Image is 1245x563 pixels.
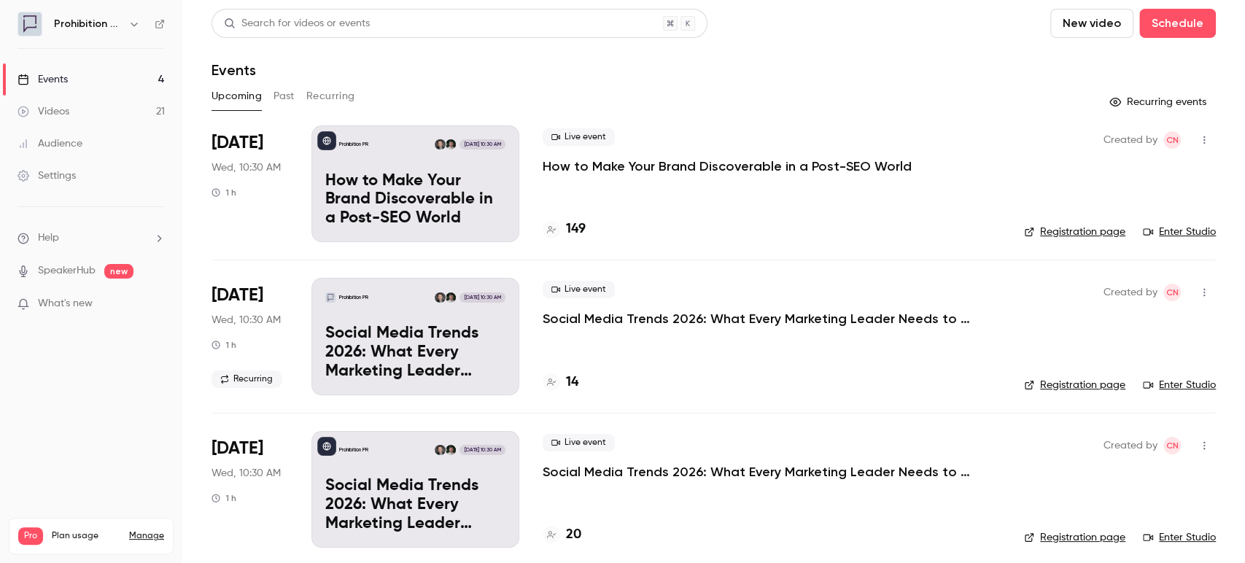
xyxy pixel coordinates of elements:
a: 149 [543,220,586,239]
span: [DATE] [212,284,263,307]
div: 1 h [212,187,236,198]
img: Social Media Trends 2026: What Every Marketing Leader Needs to Know [325,292,336,303]
a: Enter Studio [1143,530,1216,545]
span: Plan usage [52,530,120,542]
img: Prohibition PR [18,12,42,36]
img: Chris Norton [435,292,445,303]
div: Videos [18,104,69,119]
a: 20 [543,525,581,545]
p: How to Make Your Brand Discoverable in a Post-SEO World [325,172,505,228]
button: Schedule [1139,9,1216,38]
a: Registration page [1024,530,1125,545]
a: Social Media Trends 2026: What Every Marketing Leader Needs to KnowProhibition PRWill OckendenChr... [311,278,519,395]
h1: Events [212,61,256,79]
span: What's new [38,296,93,311]
div: Feb 4 Wed, 10:30 AM (Europe/London) [212,431,288,548]
span: Recurring [212,370,282,388]
span: Live event [543,434,615,451]
a: Registration page [1024,378,1125,392]
span: Created by [1104,437,1157,454]
span: CN [1166,131,1179,149]
span: Wed, 10:30 AM [212,160,281,175]
div: Jan 21 Wed, 10:30 AM (Europe/London) [212,278,288,395]
div: Nov 5 Wed, 10:30 AM (Europe/London) [212,125,288,242]
span: Live event [543,281,615,298]
img: Chris Norton [435,139,445,150]
li: help-dropdown-opener [18,230,165,246]
span: [DATE] [212,437,263,460]
img: Will Ockenden [446,445,456,455]
h4: 149 [566,220,586,239]
div: Audience [18,136,82,151]
div: 1 h [212,492,236,504]
button: Recurring events [1103,90,1216,114]
a: SpeakerHub [38,263,96,279]
span: Live event [543,128,615,146]
a: Manage [129,530,164,542]
span: Wed, 10:30 AM [212,313,281,327]
img: Will Ockenden [446,292,456,303]
button: Upcoming [212,85,262,108]
p: Social Media Trends 2026: What Every Marketing Leader Needs to Know [325,477,505,533]
p: Social Media Trends 2026: What Every Marketing Leader Needs to Know [325,325,505,381]
a: Enter Studio [1143,225,1216,239]
span: [DATE] 10:30 AM [459,292,505,303]
span: Chris Norton [1163,131,1181,149]
span: Created by [1104,131,1157,149]
a: Social Media Trends 2026: What Every Marketing Leader Needs to Know [543,463,980,481]
a: Social Media Trends 2026: What Every Marketing Leader Needs to Know [543,310,980,327]
a: How to Make Your Brand Discoverable in a Post-SEO World [543,158,912,175]
h4: 20 [566,525,581,545]
a: Registration page [1024,225,1125,239]
div: Search for videos or events [224,16,370,31]
span: CN [1166,437,1179,454]
span: Created by [1104,284,1157,301]
span: Pro [18,527,43,545]
span: [DATE] 10:30 AM [459,445,505,455]
div: Events [18,72,68,87]
span: new [104,264,133,279]
button: Past [274,85,295,108]
img: Will Ockenden [446,139,456,150]
p: Prohibition PR [339,141,368,148]
span: [DATE] 10:30 AM [459,139,505,150]
h6: Prohibition PR [54,17,123,31]
span: Chris Norton [1163,437,1181,454]
span: Wed, 10:30 AM [212,466,281,481]
h4: 14 [566,373,578,392]
div: 1 h [212,339,236,351]
img: Chris Norton [435,445,445,455]
button: Recurring [306,85,355,108]
a: Social Media Trends 2026: What Every Marketing Leader Needs to KnowProhibition PRWill OckendenChr... [311,431,519,548]
a: How to Make Your Brand Discoverable in a Post-SEO WorldProhibition PRWill OckendenChris Norton[DA... [311,125,519,242]
a: Enter Studio [1143,378,1216,392]
button: New video [1050,9,1133,38]
span: [DATE] [212,131,263,155]
span: Help [38,230,59,246]
a: 14 [543,373,578,392]
div: Settings [18,168,76,183]
p: Prohibition PR [339,294,368,301]
span: Chris Norton [1163,284,1181,301]
p: Prohibition PR [339,446,368,454]
span: CN [1166,284,1179,301]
